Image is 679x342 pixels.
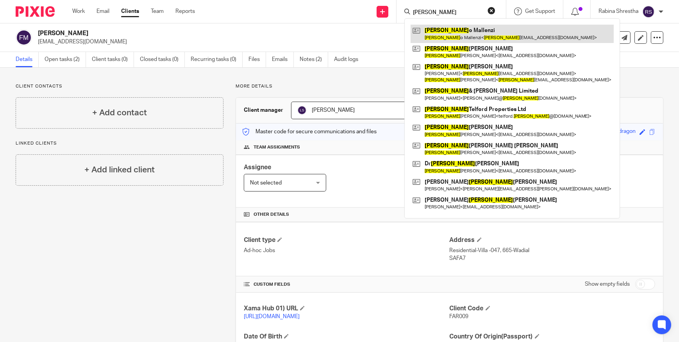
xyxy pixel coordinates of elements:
a: Open tasks (2) [45,52,86,67]
img: svg%3E [16,29,32,46]
p: More details [236,83,663,90]
label: Show empty fields [585,280,630,288]
span: Team assignments [254,144,300,150]
span: FAR009 [450,314,469,319]
a: Team [151,7,164,15]
h4: + Add contact [92,107,147,119]
span: Get Support [525,9,555,14]
p: [EMAIL_ADDRESS][DOMAIN_NAME] [38,38,557,46]
input: Search [412,9,482,16]
img: svg%3E [297,106,307,115]
h4: Xama Hub 01) URL [244,304,449,313]
a: Reports [175,7,195,15]
a: Details [16,52,39,67]
h4: Country Of Origin(Passport) [450,333,655,341]
a: Work [72,7,85,15]
h4: Address [450,236,655,244]
a: [URL][DOMAIN_NAME] [244,314,300,319]
h4: Client type [244,236,449,244]
img: Pixie [16,6,55,17]
img: svg%3E [642,5,655,18]
a: Audit logs [334,52,364,67]
a: Files [248,52,266,67]
a: Closed tasks (0) [140,52,185,67]
button: Clear [488,7,495,14]
a: Email [96,7,109,15]
p: Rabina Shrestha [599,7,638,15]
span: Not selected [250,180,282,186]
p: Master code for secure communications and files [242,128,377,136]
h4: CUSTOM FIELDS [244,281,449,288]
a: Client tasks (0) [92,52,134,67]
span: [PERSON_NAME] [312,107,355,113]
p: Ad-hoc Jobs [244,247,449,254]
h3: Client manager [244,106,283,114]
p: Linked clients [16,140,223,147]
h4: + Add linked client [84,164,155,176]
a: Emails [272,52,294,67]
p: Client contacts [16,83,223,90]
h2: [PERSON_NAME] [38,29,453,38]
span: Assignee [244,164,271,170]
a: Notes (2) [300,52,328,67]
a: Clients [121,7,139,15]
h4: Date Of Birth [244,333,449,341]
p: SAFA7 [450,254,655,262]
a: Recurring tasks (0) [191,52,243,67]
h4: Client Code [450,304,655,313]
p: Residential-Villa -047, 665-Wadial [450,247,655,254]
span: Other details [254,211,289,218]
